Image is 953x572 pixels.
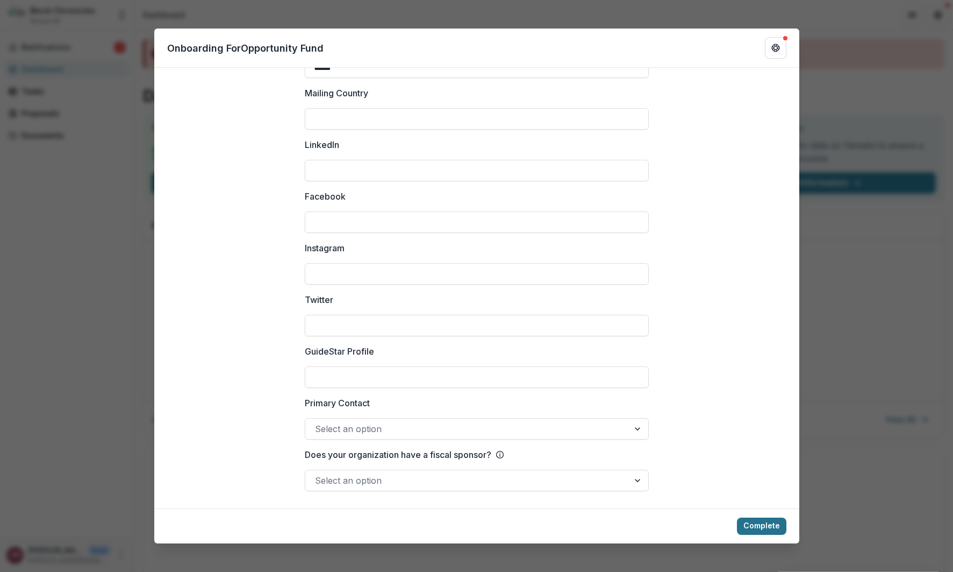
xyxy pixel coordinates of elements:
[737,518,786,535] button: Complete
[765,37,786,59] button: Get Help
[305,397,370,409] p: Primary Contact
[305,138,339,151] p: LinkedIn
[305,448,491,461] p: Does your organization have a fiscal sponsor?
[305,190,346,203] p: Facebook
[305,87,368,100] p: Mailing Country
[305,345,374,358] p: GuideStar Profile
[305,242,345,255] p: Instagram
[305,293,333,306] p: Twitter
[167,41,324,55] p: Onboarding For Opportunity Fund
